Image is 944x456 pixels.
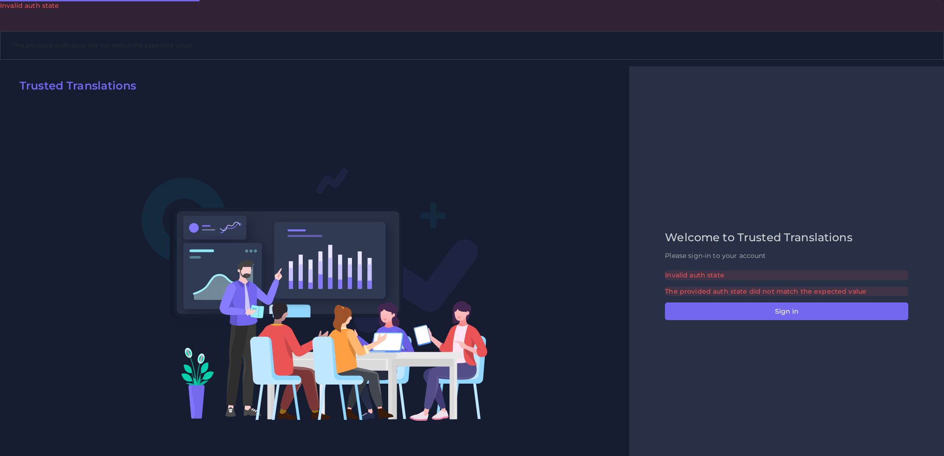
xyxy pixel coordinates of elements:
[665,287,908,296] div: The provided auth state did not match the expected value
[665,251,908,261] p: Please sign-in to your account
[20,79,136,93] h2: Trusted Translations
[13,79,136,96] a: Trusted Translations
[10,41,195,50] code: The provided auth state did not match the expected value
[665,270,908,280] div: Invalid auth state
[665,231,908,244] h2: Welcome to Trusted Translations
[141,167,488,421] img: Login V2
[665,302,908,320] button: Sign in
